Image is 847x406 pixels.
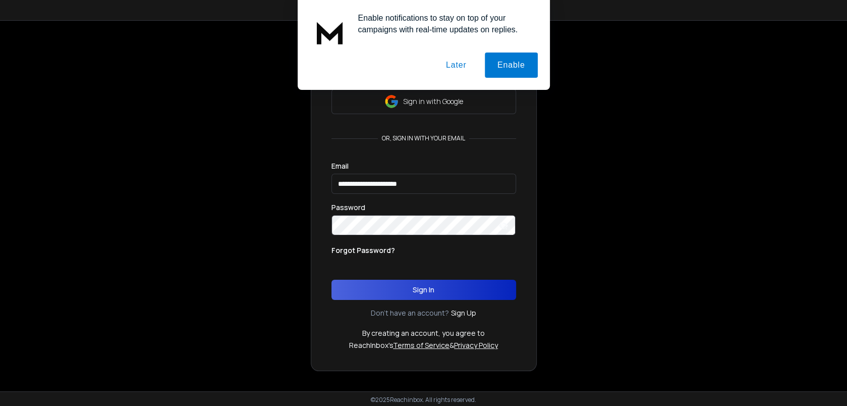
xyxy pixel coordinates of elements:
p: By creating an account, you agree to [362,328,485,338]
label: Email [331,163,349,170]
a: Sign Up [451,308,476,318]
p: or, sign in with your email [378,134,469,142]
div: Enable notifications to stay on top of your campaigns with real-time updates on replies. [350,12,538,35]
button: Sign in with Google [331,89,516,114]
img: notification icon [310,12,350,53]
p: ReachInbox's & [349,340,498,350]
button: Later [433,53,479,78]
button: Sign In [331,280,516,300]
p: Sign in with Google [403,96,463,107]
label: Password [331,204,365,211]
a: Privacy Policy [454,340,498,350]
p: Forgot Password? [331,245,395,256]
p: © 2025 Reachinbox. All rights reserved. [371,396,476,404]
button: Enable [485,53,538,78]
p: Don't have an account? [371,308,449,318]
a: Terms of Service [393,340,449,350]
